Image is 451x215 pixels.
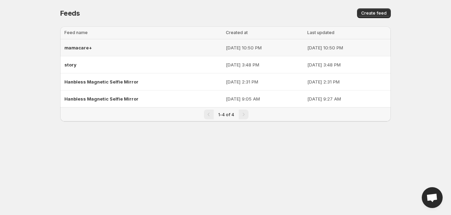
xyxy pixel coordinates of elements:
[307,61,387,68] p: [DATE] 3:48 PM
[64,30,88,35] span: Feed name
[226,95,303,102] p: [DATE] 9:05 AM
[361,10,387,16] span: Create feed
[64,96,139,102] span: Hanbless Magnetic Selfie Mirror
[226,44,303,51] p: [DATE] 10:50 PM
[357,8,391,18] button: Create feed
[307,95,387,102] p: [DATE] 9:27 AM
[64,45,92,50] span: mamacare+
[226,61,303,68] p: [DATE] 3:48 PM
[64,62,77,67] span: story
[307,44,387,51] p: [DATE] 10:50 PM
[307,30,334,35] span: Last updated
[60,107,391,121] nav: Pagination
[307,78,387,85] p: [DATE] 2:31 PM
[422,187,443,208] a: Open chat
[60,9,80,17] span: Feeds
[226,30,248,35] span: Created at
[218,112,234,117] span: 1-4 of 4
[226,78,303,85] p: [DATE] 2:31 PM
[64,79,139,85] span: Hanbless Magnetic Selfie Mirror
